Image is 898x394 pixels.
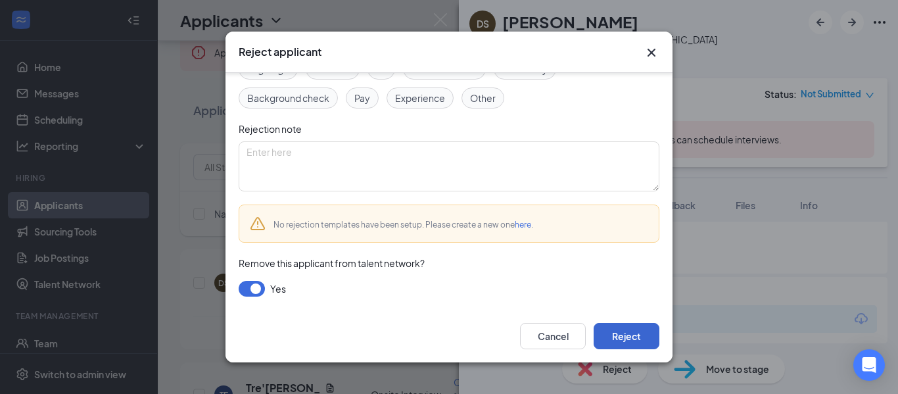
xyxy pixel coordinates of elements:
[239,257,425,269] span: Remove this applicant from talent network?
[239,45,321,59] h3: Reject applicant
[644,45,659,61] svg: Cross
[594,323,659,349] button: Reject
[239,123,302,135] span: Rejection note
[250,216,266,232] svg: Warning
[470,91,496,105] span: Other
[354,91,370,105] span: Pay
[273,220,533,230] span: No rejection templates have been setup. Please create a new one .
[644,45,659,61] button: Close
[515,220,531,230] a: here
[270,281,286,297] span: Yes
[520,323,586,349] button: Cancel
[395,91,445,105] span: Experience
[853,349,885,381] div: Open Intercom Messenger
[247,91,329,105] span: Background check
